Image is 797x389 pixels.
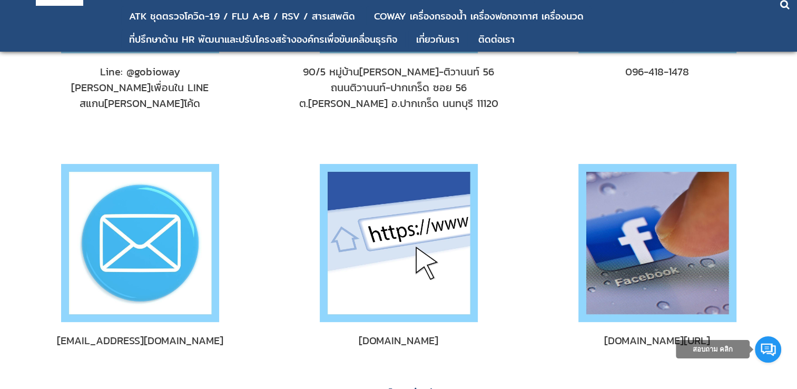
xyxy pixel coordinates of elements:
span: [DOMAIN_NAME] [286,333,511,348]
a: Line: @gobioway[PERSON_NAME]เพื่อนใน LINE สแกน[PERSON_NAME]โค้ด [27,64,252,111]
div: Line: @gobioway [27,64,252,80]
span: [EMAIL_ADDRESS][DOMAIN_NAME] [27,333,252,348]
a: ที่ปรึกษาด้าน HR พัฒนาและปรับโครงสร้างองค์กรเพื่อขับเคลื่อนธุรกิจ [129,30,397,50]
div: ติดต่อเรา [478,35,515,44]
a: [DOMAIN_NAME][URL] [545,333,770,348]
div: COWAY เครื่องกรองน้ำ เครื่องฟอกอากาศ เครื่องนวด [374,12,584,21]
div: 90/5 หมู่บ้าน[PERSON_NAME]-ติวานนท์ 56 [286,64,511,80]
a: ติดต่อเรา [478,30,515,50]
div: ถนนติวานนท์-ปากเกร็ด ซอย 56 [286,80,511,95]
div: ต.[PERSON_NAME] อ.ปากเกร็ด นนทบุรี 11120 [286,95,511,111]
span: สอบถาม คลิก [693,345,733,353]
div: ATK ชุดตรวจโควิด-19 / FLU A+B / RSV / สารเสพติด [129,12,355,21]
div: ที่ปรึกษาด้าน HR พัฒนาและปรับโครงสร้างองค์กรเพื่อขับเคลื่อนธุรกิจ [129,35,397,44]
span: 096-418-1478 [545,64,770,80]
div: เกี่ยวกับเรา [416,35,459,44]
a: COWAY เครื่องกรองน้ำ เครื่องฟอกอากาศ เครื่องนวด [374,6,584,26]
a: ATK ชุดตรวจโควิด-19 / FLU A+B / RSV / สารเสพติด [129,6,355,26]
a: เกี่ยวกับเรา [416,30,459,50]
div: [PERSON_NAME]เพื่อนใน LINE สแกน[PERSON_NAME]โค้ด [27,80,252,111]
